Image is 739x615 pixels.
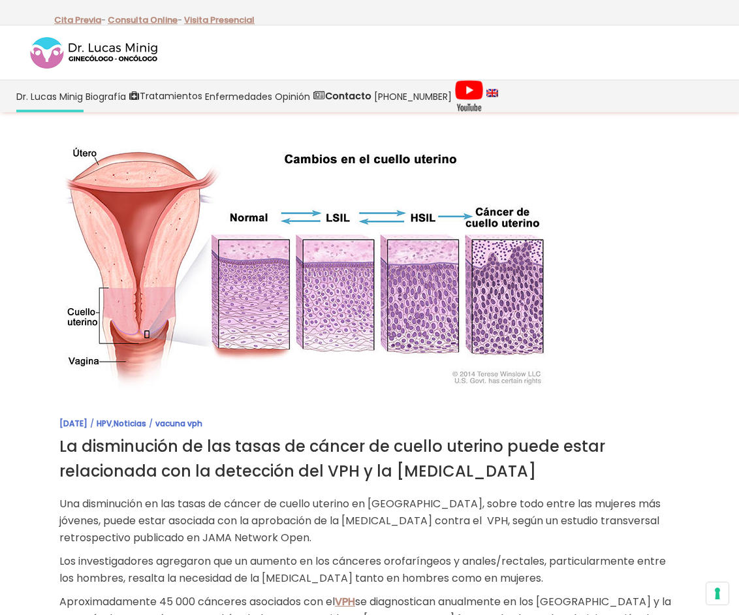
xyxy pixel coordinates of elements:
a: Biografía [84,80,127,112]
a: language english [485,80,499,112]
a: Dr. Lucas Minig [15,80,84,112]
h3: La disminución de las tasas de cáncer de cuello uterino puede estar relacionada con la detección ... [59,434,680,484]
p: - [108,12,182,29]
span: [PHONE_NUMBER] [374,89,452,104]
span: Enfermedades [205,89,272,104]
img: language english [486,89,498,97]
a: Contacto [311,80,373,112]
button: Sus preferencias de consentimiento para tecnologías de seguimiento [706,582,729,605]
span: Biografía [86,89,126,104]
img: [:es]Detección Cáncer Uterino[:] [59,138,549,390]
strong: Contacto [325,89,371,102]
a: [DATE] [59,418,87,429]
a: VPH [335,594,355,609]
a: HPV [97,418,112,429]
p: Los investigadores agregaron que un aumento en los cánceres orofaríngeos y anales/rectales, parti... [59,553,680,587]
img: Videos Youtube Ginecología [454,80,484,112]
a: Videos Youtube Ginecología [453,80,485,112]
a: vacuna vph [155,418,202,429]
a: Tratamientos [127,80,204,112]
span: Tratamientos [140,89,202,104]
a: Consulta Online [108,14,178,26]
a: Enfermedades [204,80,274,112]
a: Opinión [274,80,311,112]
a: Cita Previa [54,14,101,26]
p: - [54,12,106,29]
a: [PHONE_NUMBER] [373,80,453,112]
span: Dr. Lucas Minig [16,89,83,104]
div: , [97,415,151,432]
a: Noticias [114,418,146,429]
span: Opinión [275,89,310,104]
a: Visita Presencial [184,14,255,26]
p: Una disminución en las tasas de cáncer de cuello uterino en [GEOGRAPHIC_DATA], sobre todo entre l... [59,496,680,546]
